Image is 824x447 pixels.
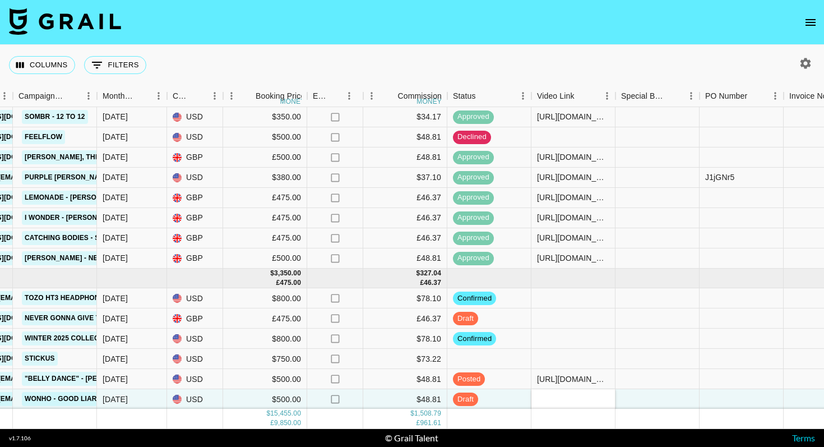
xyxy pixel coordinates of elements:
button: Sort [747,88,763,104]
div: £46.37 [363,308,447,329]
div: Sep '25 [103,111,128,122]
div: GBP [167,188,223,208]
span: approved [453,253,494,264]
img: Grail Talent [9,8,121,35]
div: Oct '25 [103,293,128,304]
div: Sep '25 [103,151,128,163]
a: Lemonade - [PERSON_NAME] [22,191,131,205]
div: $ [410,409,414,419]
div: $ [416,269,420,278]
span: approved [453,213,494,223]
div: Video Link [537,85,575,107]
button: Sort [476,88,492,104]
div: $ [266,409,270,419]
div: Status [447,85,531,107]
a: Wonho - Good Liar [22,392,100,406]
span: approved [453,233,494,243]
div: 475.00 [280,278,301,288]
button: Sort [240,88,256,104]
span: approved [453,112,494,122]
div: Oct '25 [103,353,128,365]
button: Sort [667,88,683,104]
div: Status [453,85,476,107]
div: $500.00 [223,127,307,148]
div: 327.04 [420,269,441,278]
button: Sort [382,88,397,104]
button: Menu [515,87,531,104]
div: Currency [173,85,191,107]
div: 961.61 [420,419,441,428]
a: Winter 2025 collection [22,331,118,345]
div: https://www.tiktok.com/@noemisimoncouceiro/video/7555475105946586390 [537,252,609,264]
div: 3,350.00 [274,269,301,278]
div: $37.10 [363,168,447,188]
div: £475.00 [223,228,307,248]
button: Menu [80,87,97,104]
span: confirmed [453,333,496,344]
div: https://www.tiktok.com/@noemisimoncouceiro/video/7548487074479951126 [537,172,609,183]
div: Oct '25 [103,333,128,344]
div: $800.00 [223,329,307,349]
button: Menu [150,87,167,104]
div: 1,508.79 [414,409,441,419]
a: FeelFlow [22,130,65,144]
div: Expenses: Remove Commission? [313,85,328,107]
a: Terms [792,432,815,443]
div: 15,455.00 [270,409,301,419]
div: Expenses: Remove Commission? [307,85,363,107]
div: £475.00 [223,308,307,329]
div: Sep '25 [103,172,128,183]
div: $750.00 [223,349,307,369]
div: Currency [167,85,223,107]
button: open drawer [799,11,822,34]
div: £ [416,419,420,428]
div: USD [167,329,223,349]
div: Campaign (Type) [13,85,97,107]
div: $73.22 [363,349,447,369]
div: GBP [167,248,223,269]
a: [PERSON_NAME], the Creator - Sugar On my Tongue [22,150,224,164]
a: TOZO HT3 Headphones [22,291,112,305]
button: Menu [206,87,223,104]
div: PO Number [700,85,784,107]
div: £46.37 [363,208,447,228]
div: money [416,98,442,105]
button: Menu [223,87,240,104]
a: StickUs [22,352,58,366]
button: Show filters [84,56,146,74]
div: https://www.tiktok.com/@noemisimoncouceiro/video/7559271603683495190 [537,374,609,385]
div: PO Number [705,85,747,107]
button: Sort [135,88,150,104]
div: £46.37 [363,188,447,208]
div: https://www.tiktok.com/@noemisimoncouceiro/video/7549982301325774102 [537,232,609,243]
button: Menu [683,87,700,104]
button: Sort [328,88,344,104]
div: Commission [397,85,442,107]
button: Sort [64,88,80,104]
div: Sep '25 [103,212,128,223]
div: USD [167,127,223,148]
div: $48.81 [363,369,447,389]
div: Special Booking Type [621,85,667,107]
span: approved [453,192,494,203]
div: money [280,98,305,105]
div: USD [167,288,223,308]
div: USD [167,389,223,409]
span: confirmed [453,293,496,303]
div: Sep '25 [103,131,128,142]
div: $48.81 [363,389,447,409]
div: $500.00 [223,389,307,409]
div: Oct '25 [103,374,128,385]
div: $ [270,269,274,278]
a: Purple [PERSON_NAME] - Fire & Ice [22,170,157,185]
div: https://www.tiktok.com/@noemisimoncouceiro/video/7552128928769592579 [537,111,609,122]
div: Month Due [97,85,167,107]
div: $800.00 [223,288,307,308]
a: Never Gonna Give You Up - Sekou 🎵 [22,311,165,325]
div: 9,850.00 [274,419,301,428]
div: Sep '25 [103,252,128,264]
div: GBP [167,228,223,248]
button: Menu [599,87,615,104]
div: https://www.tiktok.com/@noemisimoncouceiro/video/7546699964479589654 [537,212,609,223]
div: USD [167,349,223,369]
